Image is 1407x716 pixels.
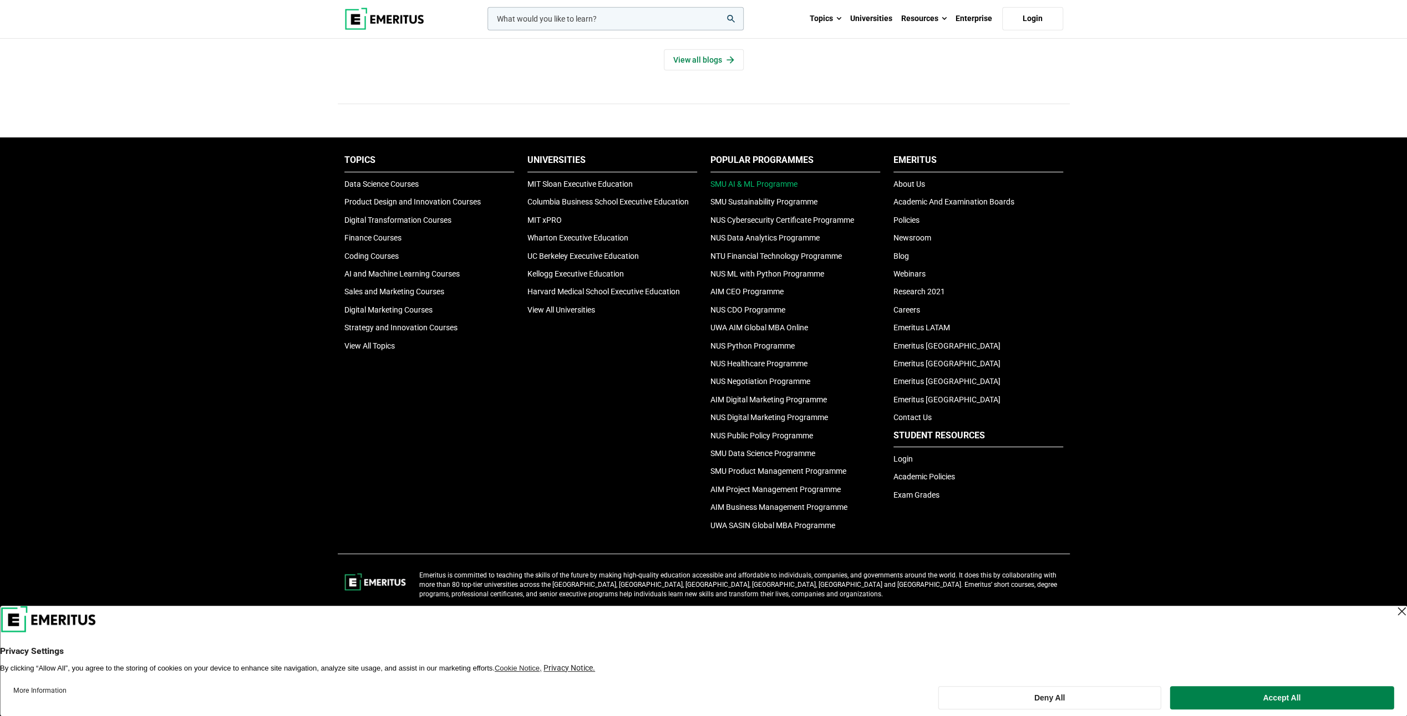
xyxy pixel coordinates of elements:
a: Emeritus [GEOGRAPHIC_DATA] [893,359,1000,368]
a: Digital Transformation Courses [344,216,451,224]
a: NUS Negotiation Programme [710,377,810,386]
p: Emeritus is committed to teaching the skills of the future by making high-quality education acces... [419,571,1063,599]
a: Wharton Executive Education [527,233,628,242]
a: Emeritus [GEOGRAPHIC_DATA] [893,395,1000,404]
a: Webinars [893,269,926,278]
a: AIM Business Management Programme [710,503,847,512]
a: Product Design and Innovation Courses [344,197,481,206]
a: View All Topics [344,341,395,350]
a: Finance Courses [344,233,402,242]
a: Login [1002,7,1063,30]
img: View all articles [727,56,734,64]
a: SMU Sustainability Programme [710,197,817,206]
a: View All Universities [527,305,595,314]
a: SMU AI & ML Programme [710,180,798,188]
input: woocommerce-product-search-field-0 [487,7,744,30]
a: Sales and Marketing Courses [344,287,444,296]
a: Digital Marketing Courses [344,305,433,314]
a: NTU Financial Technology Programme [710,252,842,260]
a: Policies [893,216,920,224]
a: AI and Machine Learning Courses [344,269,460,278]
a: Emeritus [GEOGRAPHIC_DATA] [893,341,1000,350]
a: NUS ML with Python Programme [710,269,824,278]
a: Contact Us [893,413,932,422]
a: Careers [893,305,920,314]
a: MIT xPRO [527,216,562,224]
a: Harvard Medical School Executive Education [527,287,680,296]
a: AIM CEO Programme [710,287,784,296]
a: UWA AIM Global MBA Online [710,323,808,332]
a: UWA SASIN Global MBA Programme [710,521,835,530]
img: footer-logo [344,571,406,593]
a: Academic Policies [893,472,955,481]
a: Academic And Examination Boards [893,197,1014,206]
a: Research 2021 [893,287,945,296]
a: Newsroom [893,233,931,242]
a: AIM Project Management Programme [710,485,841,494]
a: Kellogg Executive Education [527,269,624,278]
a: NUS Data Analytics Programme [710,233,820,242]
a: Login [893,454,913,463]
a: Emeritus [GEOGRAPHIC_DATA] [893,377,1000,386]
a: SMU Product Management Programme [710,467,846,475]
a: Columbia Business School Executive Education [527,197,689,206]
a: UC Berkeley Executive Education [527,252,639,260]
a: Blog [893,252,909,260]
a: About Us [893,180,925,188]
a: Strategy and Innovation Courses [344,323,458,332]
a: Emeritus LATAM [893,323,950,332]
a: NUS Python Programme [710,341,795,350]
a: NUS Public Policy Programme [710,431,813,440]
a: Data Science Courses [344,180,419,188]
a: NUS Cybersecurity Certificate Programme [710,216,854,224]
a: Coding Courses [344,252,399,260]
a: NUS CDO Programme [710,305,785,314]
a: MIT Sloan Executive Education [527,180,633,188]
a: SMU Data Science Programme [710,449,815,458]
a: Exam Grades [893,490,939,499]
a: View all blogs [664,49,744,70]
a: NUS Digital Marketing Programme [710,413,828,422]
a: NUS Healthcare Programme [710,359,807,368]
a: AIM Digital Marketing Programme [710,395,827,404]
